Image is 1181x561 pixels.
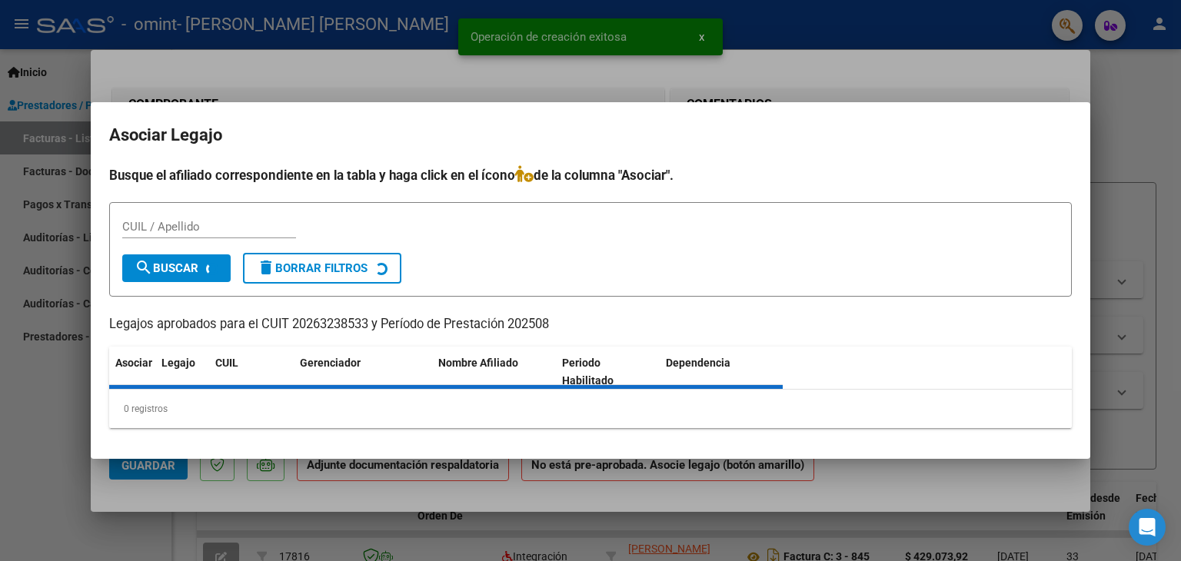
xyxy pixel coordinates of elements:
[161,357,195,369] span: Legajo
[243,253,401,284] button: Borrar Filtros
[300,357,361,369] span: Gerenciador
[257,258,275,277] mat-icon: delete
[562,357,614,387] span: Periodo Habilitado
[1129,509,1166,546] div: Open Intercom Messenger
[294,347,432,397] datatable-header-cell: Gerenciador
[438,357,518,369] span: Nombre Afiliado
[109,165,1072,185] h4: Busque el afiliado correspondiente en la tabla y haga click en el ícono de la columna "Asociar".
[109,315,1072,334] p: Legajos aprobados para el CUIT 20263238533 y Período de Prestación 202508
[109,390,1072,428] div: 0 registros
[135,261,198,275] span: Buscar
[556,347,660,397] datatable-header-cell: Periodo Habilitado
[257,261,368,275] span: Borrar Filtros
[115,357,152,369] span: Asociar
[122,254,231,282] button: Buscar
[209,347,294,397] datatable-header-cell: CUIL
[215,357,238,369] span: CUIL
[135,258,153,277] mat-icon: search
[109,121,1072,150] h2: Asociar Legajo
[666,357,730,369] span: Dependencia
[109,347,155,397] datatable-header-cell: Asociar
[660,347,783,397] datatable-header-cell: Dependencia
[432,347,556,397] datatable-header-cell: Nombre Afiliado
[155,347,209,397] datatable-header-cell: Legajo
